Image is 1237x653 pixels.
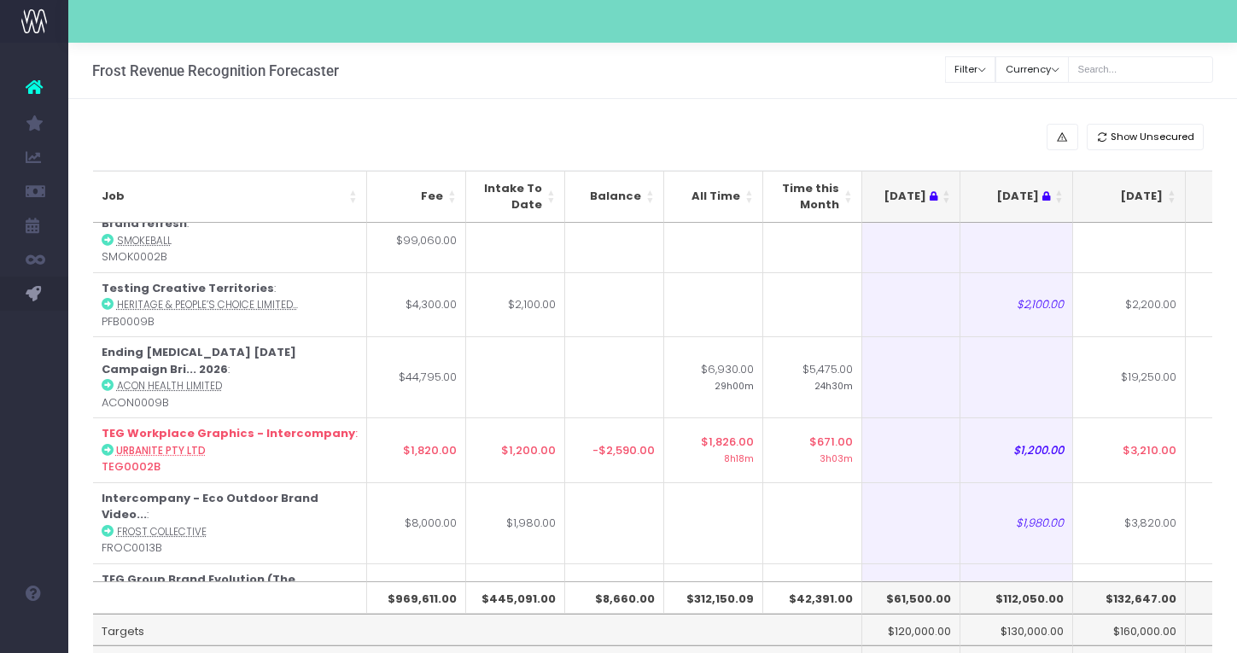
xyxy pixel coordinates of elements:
td: $671.00 [763,417,862,482]
td: $1,200.00 [960,417,1073,482]
img: images/default_profile_image.png [21,619,47,644]
th: $112,050.00 [960,581,1073,614]
td: $6,930.00 [664,336,763,417]
td: $5,475.00 [763,336,862,417]
button: Filter [945,56,996,83]
td: $4,300.00 [367,272,466,337]
abbr: Heritage & People’s Choice Limited [117,298,298,312]
strong: TEG Workplace Graphics - Intercompany [102,425,355,441]
abbr: Frost Collective [117,525,207,539]
strong: TEG Group Brand Evolution (The Fan...Star) [102,571,295,604]
td: $8,000.00 [367,482,466,563]
th: $8,660.00 [565,581,664,614]
th: Intake To Date: activate to sort column ascending [466,171,565,223]
th: Job: activate to sort column ascending [93,171,367,223]
td: $5,315.00 [763,563,862,644]
td: $1,826.00 [664,417,763,482]
th: $969,611.00 [367,581,466,614]
th: $42,391.00 [763,581,862,614]
td: $44,795.00 [367,336,466,417]
abbr: ACON Health Limited [117,379,222,393]
td: $19,250.00 [1073,336,1186,417]
th: $132,647.00 [1073,581,1186,614]
abbr: Urbanite Pty Ltd [116,444,206,458]
h3: Frost Revenue Recognition Forecaster [92,62,339,79]
strong: Ending [MEDICAL_DATA] [DATE] Campaign Bri... 2026 [102,344,296,377]
td: : SMOK0002B [93,207,367,272]
th: Balance: activate to sort column ascending [565,171,664,223]
span: Show Unsecured [1111,130,1194,144]
small: 3h03m [820,450,853,465]
th: Sep 25: activate to sort column ascending [1073,171,1186,223]
strong: Testing Creative Territories [102,280,274,296]
small: 29h00m [715,377,754,393]
th: Jul 25 : activate to sort column ascending [848,171,960,223]
button: Currency [995,56,1069,83]
td: $120,000.00 [848,614,960,646]
td: $99,060.00 [367,207,466,272]
th: $445,091.00 [466,581,565,614]
td: Targets [93,614,862,646]
td: : PFB0009B [93,272,367,337]
strong: Intercompany - Eco Outdoor Brand Video... [102,490,318,523]
td: : ACON0009B [93,336,367,417]
abbr: Smokeball [117,234,172,248]
small: 24h30m [814,377,853,393]
th: $312,150.09 [664,581,763,614]
td: $1,980.00 [466,482,565,563]
td: : TEG0002B [93,417,367,482]
th: Time this Month: activate to sort column ascending [763,171,862,223]
td: : TEG00004 [93,563,367,644]
th: Fee: activate to sort column ascending [367,171,466,223]
th: $61,500.00 [848,581,960,614]
small: 8h18m [724,450,754,465]
td: $1,820.00 [367,417,466,482]
td: $9,320.00 [565,563,664,644]
input: Search... [1068,56,1213,83]
th: Aug 25 : activate to sort column ascending [960,171,1073,223]
td: $3,820.00 [1073,482,1186,563]
td: -$2,590.00 [565,417,664,482]
td: $2,200.00 [1073,272,1186,337]
td: $9,100.00 [1073,563,1186,644]
td: $160,000.00 [1073,614,1186,646]
td: $3,210.00 [1073,417,1186,482]
strong: Brand refresh [102,215,187,231]
td: $5,315.00 [664,563,763,644]
td: $1,980.00 [960,482,1073,563]
td: : FROC0013B [93,482,367,563]
td: $130,000.00 [960,614,1073,646]
th: All Time: activate to sort column ascending [664,171,763,223]
td: $2,100.00 [960,272,1073,337]
button: Show Unsecured [1087,124,1205,150]
td: $1,200.00 [466,417,565,482]
td: $18,420.00 [367,563,466,644]
td: $2,100.00 [466,272,565,337]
